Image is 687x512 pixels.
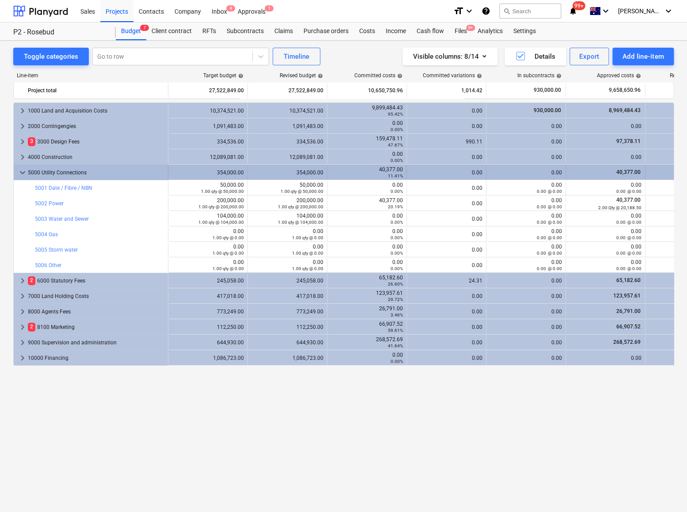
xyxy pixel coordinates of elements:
[331,166,403,179] div: 40,377.00
[508,23,541,40] div: Settings
[533,107,562,113] span: 930,000.00
[616,189,641,194] small: 0.00 @ 0.00
[410,324,482,330] div: 0.00
[116,23,146,40] div: Budget
[388,112,403,117] small: 95.42%
[172,169,244,176] div: 354,000.00
[331,197,403,210] div: 40,377.00
[172,228,244,241] div: 0.00
[28,320,164,334] div: 8100 Marketing
[172,83,244,98] div: 27,522,849.00
[251,154,323,160] div: 12,089,081.00
[554,73,562,79] span: help
[13,48,89,65] button: Toggle categories
[388,204,403,209] small: 20.19%
[612,293,641,299] span: 123,957.61
[490,154,562,160] div: 0.00
[28,119,164,133] div: 2000 Contingengies
[505,48,566,65] button: Details
[28,166,164,180] div: 5000 Utility Connections
[251,228,323,241] div: 0.00
[197,23,221,40] div: RFTs
[17,275,28,286] span: keyboard_arrow_right
[251,259,323,271] div: 0.00
[612,339,641,345] span: 268,572.69
[172,355,244,361] div: 1,086,723.00
[331,336,403,349] div: 268,572.69
[251,355,323,361] div: 1,086,723.00
[573,1,585,10] span: 99+
[221,23,269,40] div: Subcontracts
[410,108,482,114] div: 0.00
[17,306,28,317] span: keyboard_arrow_right
[251,83,323,98] div: 27,522,849.00
[172,197,244,210] div: 200,000.00
[475,73,482,79] span: help
[490,123,562,129] div: 0.00
[251,197,323,210] div: 200,000.00
[236,73,243,79] span: help
[17,353,28,363] span: keyboard_arrow_right
[28,323,35,331] span: 2
[28,305,164,319] div: 8000 Agents Fees
[28,274,164,288] div: 6000 Statutory Fees
[608,87,641,94] span: 9,658,650.96
[472,23,508,40] div: Analytics
[391,158,403,163] small: 0.00%
[28,351,164,365] div: 10000 Financing
[380,23,411,40] a: Income
[251,278,323,284] div: 245,058.00
[490,169,562,176] div: 0.00
[35,200,64,207] a: 5002 Power
[292,266,323,271] small: 1.00 qty @ 0.00
[464,6,474,16] i: keyboard_arrow_down
[410,355,482,361] div: 0.00
[251,182,323,194] div: 50,000.00
[172,259,244,271] div: 0.00
[569,259,641,271] div: 0.00
[615,308,641,314] span: 26,791.00
[579,51,600,62] div: Export
[331,352,403,364] div: 0.00
[331,321,403,333] div: 66,907.52
[35,231,58,237] a: 5004 Gas
[172,154,244,160] div: 12,089,081.00
[391,359,403,364] small: 0.00%
[331,259,403,271] div: 0.00
[615,324,641,330] span: 66,907.52
[490,213,562,225] div: 0.00
[281,189,323,194] small: 1.00 qty @ 50,000.00
[278,220,323,225] small: 1.00 qty @ 104,000.00
[35,185,92,191] a: 5001 Date / Fibre / NBN
[28,335,164,350] div: 9000 Supervision and administration
[251,123,323,129] div: 1,091,483.00
[537,220,562,225] small: 0.00 @ 0.00
[28,104,164,118] div: 1000 Land and Acquisition Costs
[391,127,403,132] small: 0.00%
[537,235,562,240] small: 0.00 @ 0.00
[278,204,323,209] small: 1.00 qty @ 200,000.00
[354,23,380,40] a: Costs
[569,182,641,194] div: 0.00
[28,289,164,303] div: 7000 Land Holding Costs
[616,266,641,271] small: 0.00 @ 0.00
[490,293,562,299] div: 0.00
[490,278,562,284] div: 0.00
[251,244,323,256] div: 0.00
[116,23,146,40] a: Budget7
[618,8,662,15] span: [PERSON_NAME]
[608,107,641,113] span: 8,969,484.43
[568,6,577,16] i: notifications
[388,173,403,178] small: 11.41%
[410,278,482,284] div: 24.31
[198,220,244,225] small: 1.00 qty @ 104,000.00
[17,291,28,301] span: keyboard_arrow_right
[146,23,197,40] a: Client contract
[569,244,641,256] div: 0.00
[331,83,403,98] div: 10,650,750.96
[410,309,482,315] div: 0.00
[251,339,323,346] div: 644,930.00
[17,121,28,132] span: keyboard_arrow_right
